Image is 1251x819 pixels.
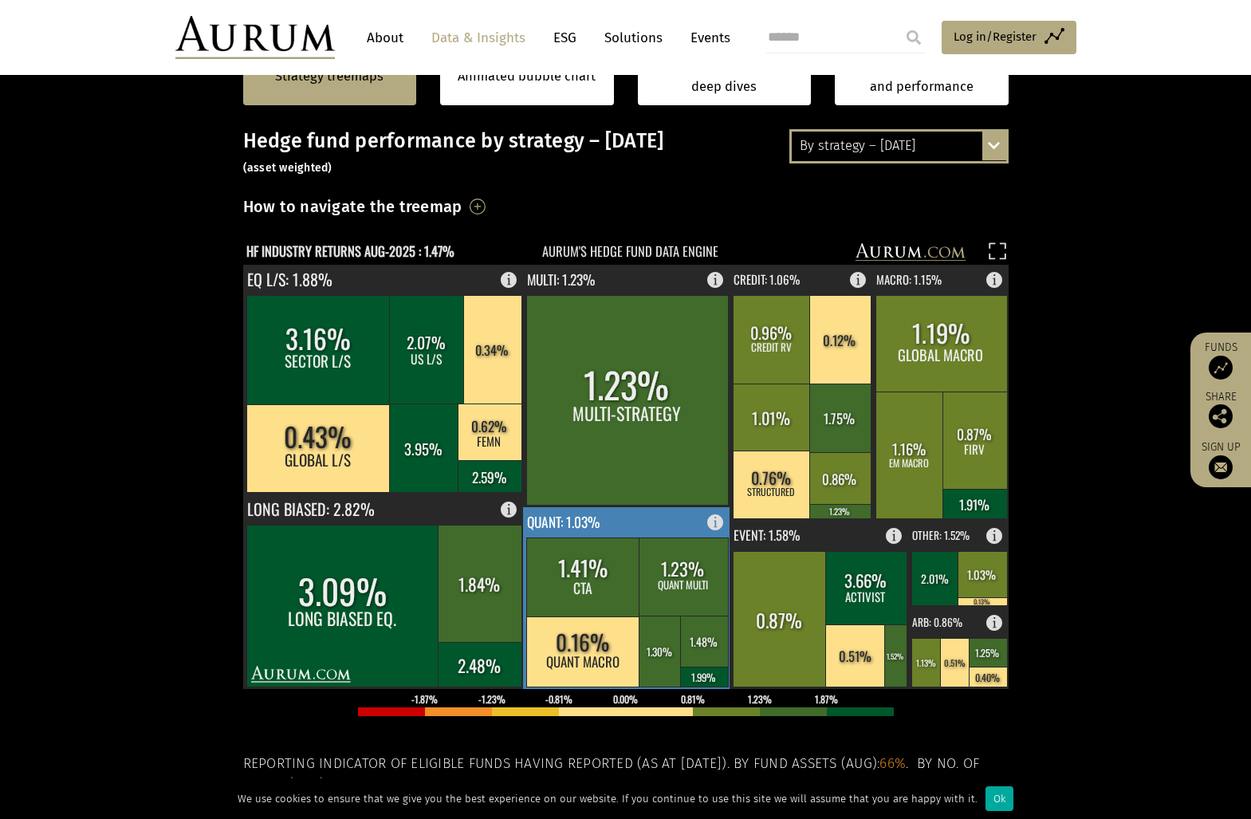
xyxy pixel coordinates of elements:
a: ESG [545,23,584,53]
img: Aurum [175,16,335,59]
input: Submit [898,22,930,53]
img: Access Funds [1209,356,1233,380]
span: 66% [879,755,906,772]
h3: How to navigate the treemap [243,193,462,220]
a: About [359,23,411,53]
span: Log in/Register [954,27,1037,46]
a: Data & Insights [423,23,533,53]
small: (asset weighted) [243,161,332,175]
a: Log in/Register [942,21,1076,54]
a: Events [683,23,730,53]
img: Sign up to our newsletter [1209,455,1233,479]
h5: Reporting indicator of eligible funds having reported (as at [DATE]). By fund assets (Aug): . By ... [243,754,1009,796]
a: Sign up [1198,440,1243,479]
div: Ok [985,786,1013,811]
a: Funds [1198,341,1243,380]
span: 58% [328,776,353,793]
h3: Hedge fund performance by strategy – [DATE] [243,129,1009,177]
a: Solutions [596,23,671,53]
a: Strategy data packs and performance [835,47,1009,105]
div: Share [1198,392,1243,428]
a: Strategy treemaps [275,66,384,87]
div: By strategy – [DATE] [792,132,1006,160]
a: Industry & strategy deep dives [638,47,812,105]
a: Animated bubble chart [458,66,596,87]
img: Share this post [1209,404,1233,428]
